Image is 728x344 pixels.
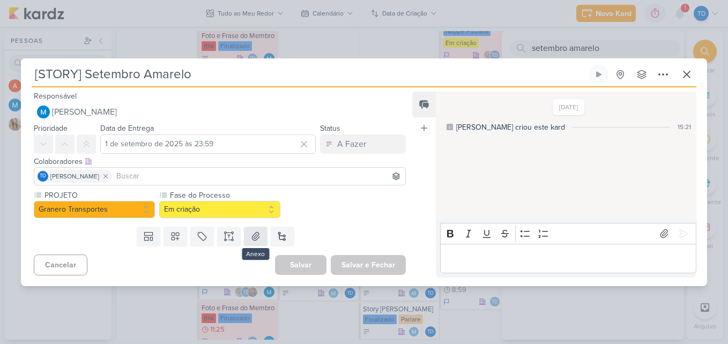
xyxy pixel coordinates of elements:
[678,122,691,132] div: 15:21
[440,223,696,244] div: Editor toolbar
[320,124,340,133] label: Status
[43,190,155,201] label: PROJETO
[52,106,117,118] span: [PERSON_NAME]
[37,106,50,118] img: MARIANA MIRANDA
[38,171,48,182] div: Thais de carvalho
[50,171,99,181] span: [PERSON_NAME]
[440,244,696,273] div: Editor editing area: main
[34,201,155,218] button: Granero Transportes
[456,122,565,133] div: [PERSON_NAME] criou este kard
[34,124,68,133] label: Prioridade
[337,138,366,151] div: A Fazer
[34,255,87,275] button: Cancelar
[114,170,403,183] input: Buscar
[100,124,154,133] label: Data de Entrega
[40,174,46,179] p: Td
[34,156,406,167] div: Colaboradores
[242,248,269,260] div: Anexo
[32,65,587,84] input: Kard Sem Título
[169,190,280,201] label: Fase do Processo
[34,92,77,101] label: Responsável
[34,102,406,122] button: [PERSON_NAME]
[595,70,603,79] div: Ligar relógio
[100,134,316,154] input: Select a date
[320,134,406,154] button: A Fazer
[159,201,280,218] button: Em criação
